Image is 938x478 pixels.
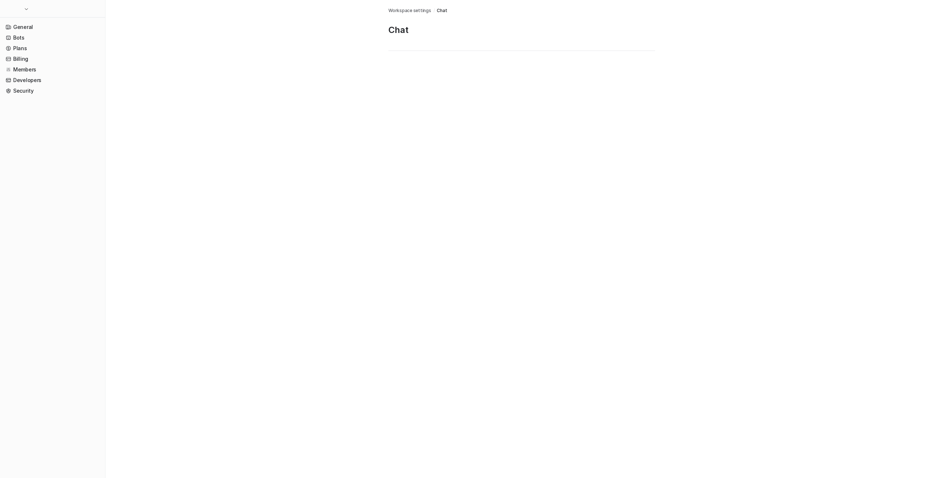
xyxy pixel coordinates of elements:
a: Plans [3,43,102,53]
a: Chat [437,7,447,14]
a: Developers [3,75,102,85]
a: Members [3,64,102,75]
a: Security [3,86,102,96]
p: Chat [388,24,655,36]
a: Bots [3,33,102,43]
span: / [433,7,435,14]
a: Billing [3,54,102,64]
a: Workspace settings [388,7,431,14]
a: General [3,22,102,32]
